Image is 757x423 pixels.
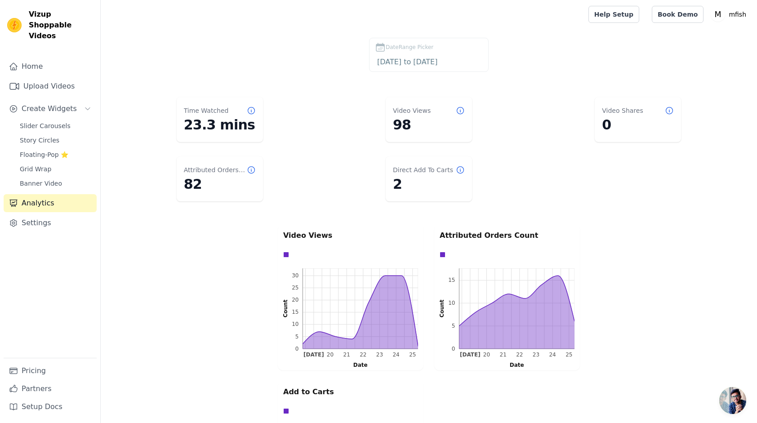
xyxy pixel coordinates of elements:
g: Sat Aug 23 2025 00:00:00 GMT+0800 (中国标准时间) [533,352,539,358]
text: 10 [292,321,298,327]
div: Data groups [437,249,572,260]
text: 25 [409,352,416,358]
a: Floating-Pop ⭐ [14,148,97,161]
text: 22 [516,352,523,358]
dt: Attributed Orders Count [184,165,247,174]
p: Attributed Orders Count [440,230,574,241]
g: Wed Aug 20 2025 00:00:00 GMT+0800 (中国标准时间) [483,352,490,358]
g: Tue Aug 19 2025 00:00:00 GMT+0800 (中国标准时间) [460,352,481,358]
g: Mon Aug 25 2025 00:00:00 GMT+0800 (中国标准时间) [409,352,416,358]
text: 21 [343,352,350,358]
text: Date [353,362,368,368]
a: Slider Carousels [14,120,97,132]
g: left ticks [292,268,303,352]
a: Banner Video [14,177,97,190]
input: DateRange Picker [375,56,483,68]
span: Grid Wrap [20,165,51,174]
a: Pricing [4,362,97,380]
text: 20 [292,297,298,303]
g: Tue Aug 19 2025 00:00:00 GMT+0800 (中国标准时间) [303,352,324,358]
g: Sun Aug 24 2025 00:00:00 GMT+0800 (中国标准时间) [392,352,399,358]
text: 0 [452,346,455,352]
button: Create Widgets [4,100,97,118]
dt: Time Watched [184,106,229,115]
g: left axis [272,268,303,352]
text: [DATE] [460,352,481,358]
a: Help Setup [588,6,639,23]
span: Create Widgets [22,103,77,114]
a: Upload Videos [4,77,97,95]
text: 15 [448,277,455,283]
a: Grid Wrap [14,163,97,175]
text: 5 [295,334,299,340]
text: 23 [533,352,539,358]
a: Analytics [4,194,97,212]
text: Count [282,299,289,317]
span: Vizup Shoppable Videos [29,9,93,41]
text: 0 [295,346,299,352]
g: bottom ticks [459,349,574,358]
span: Banner Video [20,179,62,188]
text: M [715,10,721,19]
a: Story Circles [14,134,97,147]
a: 开放式聊天 [719,387,746,414]
div: Data groups [281,249,416,260]
button: M mfish [711,6,750,22]
text: 23 [376,352,383,358]
dt: Video Views [393,106,431,115]
a: Setup Docs [4,398,97,416]
text: Count [439,299,445,317]
text: 5 [452,323,455,329]
text: 10 [448,300,455,306]
g: Thu Aug 21 2025 00:00:00 GMT+0800 (中国标准时间) [500,352,507,358]
text: [DATE] [303,352,324,358]
a: Settings [4,214,97,232]
dd: 0 [602,117,674,133]
text: Date [510,362,524,368]
a: Book Demo [652,6,704,23]
dt: Direct Add To Carts [393,165,453,174]
text: 24 [549,352,556,358]
a: Partners [4,380,97,398]
span: Slider Carousels [20,121,71,130]
a: Home [4,58,97,76]
span: Story Circles [20,136,59,145]
g: Fri Aug 22 2025 00:00:00 GMT+0800 (中国标准时间) [360,352,366,358]
div: Data groups [281,406,416,416]
text: 15 [292,309,298,315]
g: Mon Aug 25 2025 00:00:00 GMT+0800 (中国标准时间) [566,352,572,358]
text: 21 [500,352,507,358]
g: Thu Aug 21 2025 00:00:00 GMT+0800 (中国标准时间) [343,352,350,358]
p: Add to Carts [283,387,418,397]
text: 30 [292,272,298,279]
text: 25 [292,285,298,291]
g: Wed Aug 20 2025 00:00:00 GMT+0800 (中国标准时间) [327,352,334,358]
img: Vizup [7,18,22,32]
text: 20 [327,352,334,358]
dt: Video Shares [602,106,643,115]
g: Fri Aug 22 2025 00:00:00 GMT+0800 (中国标准时间) [516,352,523,358]
p: Video Views [283,230,418,241]
g: left axis [429,268,459,352]
p: mfish [725,6,750,22]
dd: 23.3 mins [184,117,256,133]
text: 25 [566,352,572,358]
span: DateRange Picker [386,43,433,51]
span: Floating-Pop ⭐ [20,150,68,159]
g: Sat Aug 23 2025 00:00:00 GMT+0800 (中国标准时间) [376,352,383,358]
dd: 98 [393,117,465,133]
dd: 82 [184,176,256,192]
dd: 2 [393,176,465,192]
g: left ticks [448,268,459,352]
